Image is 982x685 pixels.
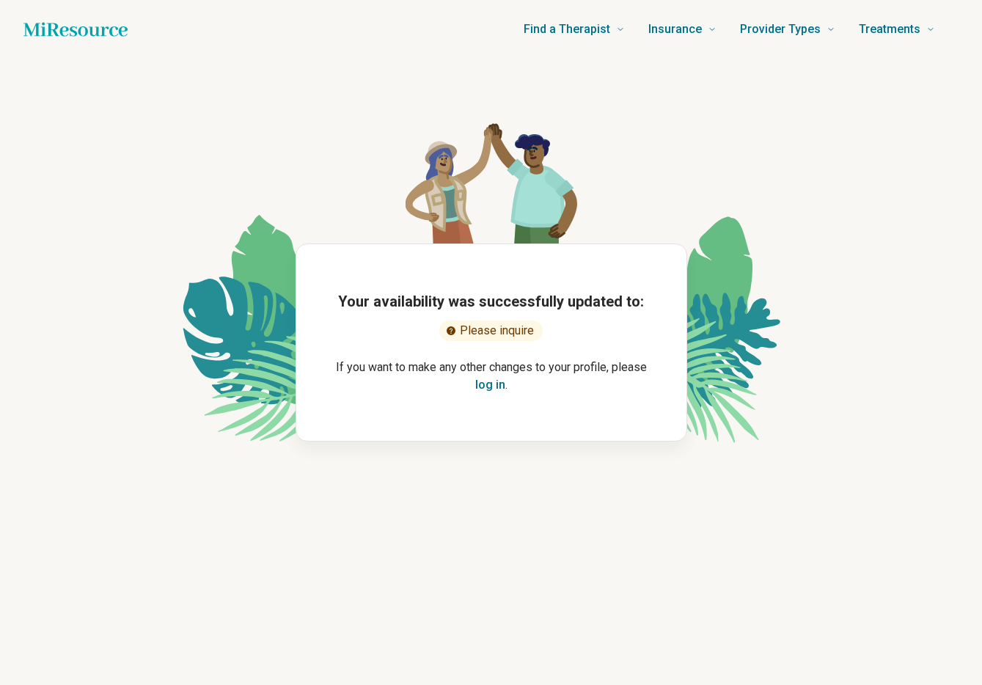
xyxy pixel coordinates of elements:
[648,19,702,40] span: Insurance
[475,376,505,394] button: log in
[740,19,821,40] span: Provider Types
[524,19,610,40] span: Find a Therapist
[338,291,644,312] h1: Your availability was successfully updated to:
[320,359,663,394] p: If you want to make any other changes to your profile, please .
[23,15,128,44] a: Home page
[439,320,543,341] div: Please inquire
[859,19,920,40] span: Treatments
